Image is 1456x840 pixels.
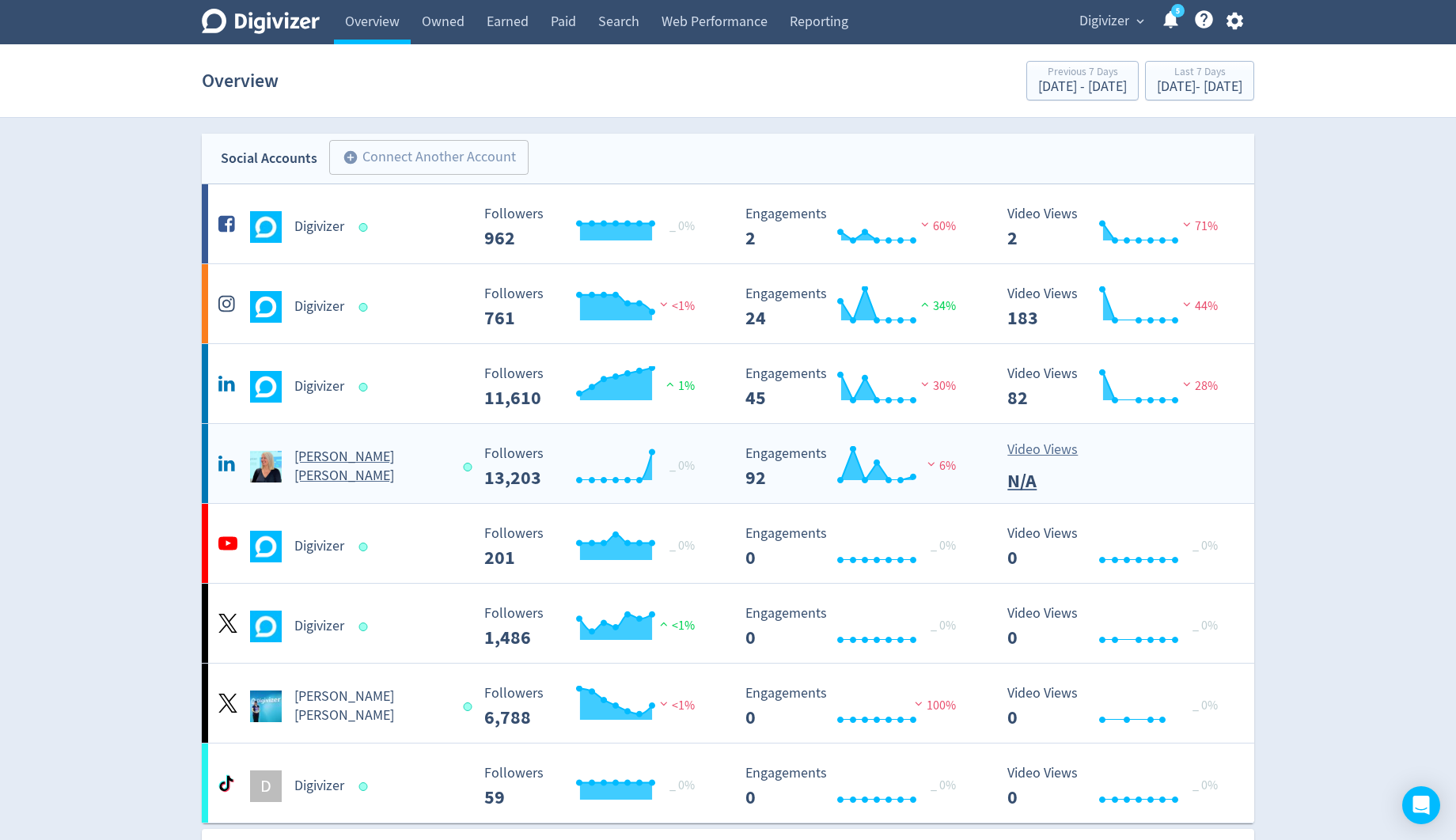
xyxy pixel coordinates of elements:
[221,147,317,170] div: Social Accounts
[669,538,695,554] span: _ 0%
[999,366,1237,408] svg: Video Views 82
[294,377,344,396] h5: Digivizer
[250,531,282,562] img: Digivizer undefined
[359,383,373,392] span: Data last synced: 30 Sep 2025, 5:01am (AEST)
[1192,618,1218,634] span: _ 0%
[463,702,476,711] span: Data last synced: 29 Sep 2025, 4:02pm (AEST)
[1145,61,1254,100] button: Last 7 Days[DATE]- [DATE]
[359,303,373,312] span: Data last synced: 30 Sep 2025, 5:01am (AEST)
[662,378,678,390] img: positive-performance.svg
[294,448,449,486] h5: [PERSON_NAME] [PERSON_NAME]
[1133,14,1147,28] span: expand_more
[1007,439,1098,460] p: Video Views
[202,55,279,106] h1: Overview
[917,298,933,310] img: positive-performance.svg
[1038,66,1127,80] div: Previous 7 Days
[669,218,695,234] span: _ 0%
[250,691,282,722] img: Emma Lo Russo undefined
[737,766,975,808] svg: Engagements 0
[250,291,282,323] img: Digivizer undefined
[202,664,1254,743] a: Emma Lo Russo undefined[PERSON_NAME] [PERSON_NAME] Followers --- Followers 6,788 <1% Engagements ...
[202,424,1254,503] a: Emma Lo Russo undefined[PERSON_NAME] [PERSON_NAME] Followers --- _ 0% Followers 13,203 Engagement...
[463,463,476,471] span: Data last synced: 29 Sep 2025, 10:01pm (AEST)
[1179,218,1218,234] span: 71%
[359,543,373,551] span: Data last synced: 29 Sep 2025, 11:02pm (AEST)
[931,618,956,634] span: _ 0%
[737,526,975,568] svg: Engagements 0
[656,298,695,314] span: <1%
[737,366,975,408] svg: Engagements 45
[294,617,344,636] h5: Digivizer
[250,611,282,642] img: Digivizer undefined
[359,223,373,232] span: Data last synced: 30 Sep 2025, 5:01am (AEST)
[476,686,714,728] svg: Followers ---
[476,206,714,248] svg: Followers ---
[1192,698,1218,713] span: _ 0%
[294,777,344,796] h5: Digivizer
[737,446,975,488] svg: Engagements 92
[317,142,529,175] a: Connect Another Account
[294,537,344,556] h5: Digivizer
[1179,378,1218,394] span: 28%
[476,366,714,408] svg: Followers ---
[662,378,695,394] span: 1%
[359,782,373,791] span: Data last synced: 30 Sep 2025, 4:01am (AEST)
[1402,786,1440,824] div: Open Intercom Messenger
[656,618,695,634] span: <1%
[202,744,1254,823] a: DDigivizer Followers --- _ 0% Followers 59 Engagements 0 Engagements 0 _ 0% Video Views 0 Video V...
[999,606,1237,648] svg: Video Views 0
[1079,9,1129,34] span: Digivizer
[999,286,1237,328] svg: Video Views 183
[250,371,282,403] img: Digivizer undefined
[250,770,282,802] div: D
[1179,298,1195,310] img: negative-performance.svg
[656,698,672,709] img: negative-performance.svg
[1176,6,1180,17] text: 5
[202,584,1254,663] a: Digivizer undefinedDigivizer Followers --- Followers 1,486 <1% Engagements 0 Engagements 0 _ 0% V...
[250,211,282,243] img: Digivizer undefined
[931,538,956,554] span: _ 0%
[737,286,975,328] svg: Engagements 24
[202,344,1254,423] a: Digivizer undefinedDigivizer Followers --- Followers 11,610 1% Engagements 45 Engagements 45 30% ...
[931,778,956,793] span: _ 0%
[476,526,714,568] svg: Followers ---
[1192,778,1218,793] span: _ 0%
[911,698,956,713] span: 100%
[737,606,975,648] svg: Engagements 0
[1171,4,1185,17] a: 5
[923,458,956,474] span: 6%
[1026,61,1139,100] button: Previous 7 Days[DATE] - [DATE]
[476,606,714,648] svg: Followers ---
[294,687,449,725] h5: [PERSON_NAME] [PERSON_NAME]
[1179,378,1195,390] img: negative-performance.svg
[1179,218,1195,230] img: negative-performance.svg
[999,686,1237,728] svg: Video Views 0
[656,618,672,630] img: positive-performance.svg
[294,218,344,236] h5: Digivizer
[359,622,373,631] span: Data last synced: 29 Sep 2025, 11:02pm (AEST)
[737,686,975,728] svg: Engagements 0
[999,526,1237,568] svg: Video Views 0
[669,778,695,793] span: _ 0%
[202,184,1254,263] a: Digivizer undefinedDigivizer Followers --- _ 0% Followers 962 Engagements 2 Engagements 2 60% Vid...
[343,149,358,165] span: add_circle
[999,206,1237,248] svg: Video Views 2
[1074,9,1148,34] button: Digivizer
[923,458,939,470] img: negative-performance.svg
[1038,80,1127,94] div: [DATE] - [DATE]
[917,378,933,390] img: negative-performance.svg
[917,218,933,230] img: negative-performance.svg
[1157,80,1242,94] div: [DATE] - [DATE]
[476,286,714,328] svg: Followers ---
[1179,298,1218,314] span: 44%
[329,140,529,175] button: Connect Another Account
[1157,66,1242,80] div: Last 7 Days
[1007,467,1098,495] p: N/A
[917,218,956,234] span: 60%
[202,504,1254,583] a: Digivizer undefinedDigivizer Followers --- _ 0% Followers 201 Engagements 0 Engagements 0 _ 0% Vi...
[476,766,714,808] svg: Followers ---
[294,297,344,316] h5: Digivizer
[737,206,975,248] svg: Engagements 2
[656,698,695,713] span: <1%
[476,446,714,488] svg: Followers ---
